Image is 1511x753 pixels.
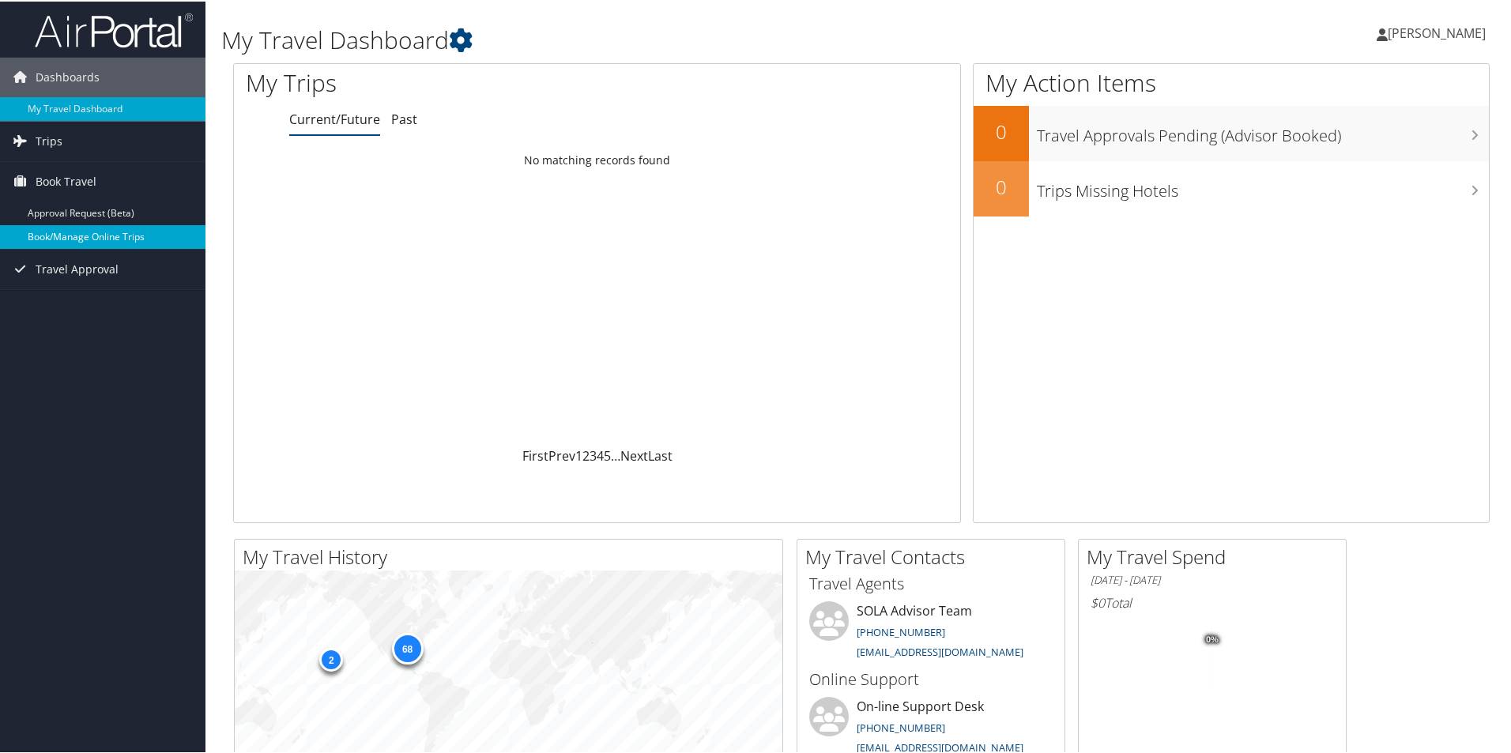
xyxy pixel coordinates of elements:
span: Dashboards [36,56,100,96]
a: Past [391,109,417,126]
h2: My Travel Contacts [805,542,1064,569]
h1: My Action Items [974,65,1489,98]
span: … [611,446,620,463]
tspan: 0% [1206,634,1219,643]
span: $0 [1091,593,1105,610]
a: 4 [597,446,604,463]
a: Last [648,446,673,463]
span: [PERSON_NAME] [1388,23,1486,40]
span: Travel Approval [36,248,119,288]
a: 3 [590,446,597,463]
a: First [522,446,548,463]
li: SOLA Advisor Team [801,600,1061,665]
img: airportal-logo.png [35,10,193,47]
h3: Trips Missing Hotels [1037,171,1489,201]
a: 0Travel Approvals Pending (Advisor Booked) [974,104,1489,160]
div: 68 [391,631,423,663]
h2: My Travel Spend [1087,542,1346,569]
h3: Travel Agents [809,571,1053,593]
h6: [DATE] - [DATE] [1091,571,1334,586]
span: Book Travel [36,160,96,200]
a: 2 [582,446,590,463]
td: No matching records found [234,145,960,173]
h2: My Travel History [243,542,782,569]
h1: My Travel Dashboard [221,22,1075,55]
a: [EMAIL_ADDRESS][DOMAIN_NAME] [857,739,1023,753]
h3: Travel Approvals Pending (Advisor Booked) [1037,115,1489,145]
a: [PHONE_NUMBER] [857,719,945,733]
h1: My Trips [246,65,646,98]
a: 5 [604,446,611,463]
a: [EMAIL_ADDRESS][DOMAIN_NAME] [857,643,1023,657]
a: [PERSON_NAME] [1377,8,1502,55]
a: Prev [548,446,575,463]
h3: Online Support [809,667,1053,689]
span: Trips [36,120,62,160]
a: Next [620,446,648,463]
div: 2 [319,646,343,670]
a: 0Trips Missing Hotels [974,160,1489,215]
a: Current/Future [289,109,380,126]
h2: 0 [974,117,1029,144]
h2: 0 [974,172,1029,199]
a: [PHONE_NUMBER] [857,623,945,638]
a: 1 [575,446,582,463]
h6: Total [1091,593,1334,610]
